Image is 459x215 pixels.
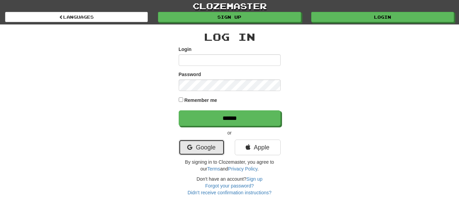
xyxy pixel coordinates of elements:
[179,46,192,53] label: Login
[207,166,220,172] a: Terms
[235,140,281,155] a: Apple
[179,129,281,136] p: or
[246,176,262,182] a: Sign up
[158,12,301,22] a: Sign up
[205,183,254,189] a: Forgot your password?
[5,12,148,22] a: Languages
[179,140,225,155] a: Google
[179,71,201,78] label: Password
[184,97,217,104] label: Remember me
[179,176,281,196] div: Don't have an account?
[179,159,281,172] p: By signing in to Clozemaster, you agree to our and .
[188,190,271,195] a: Didn't receive confirmation instructions?
[228,166,257,172] a: Privacy Policy
[179,31,281,42] h2: Log In
[311,12,454,22] a: Login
